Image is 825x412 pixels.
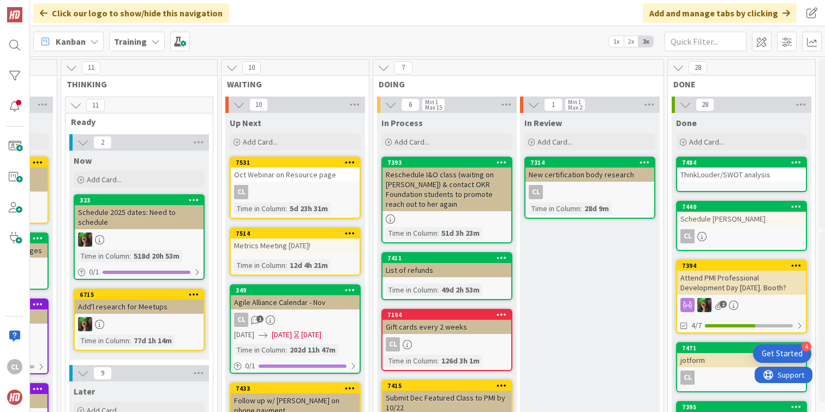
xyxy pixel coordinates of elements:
[379,79,650,89] span: DOING
[234,259,285,271] div: Time in Column
[529,202,580,214] div: Time in Column
[696,98,714,111] span: 28
[762,348,803,359] div: Get Started
[382,253,511,277] div: 7411List of refunds
[287,259,331,271] div: 12d 4h 21m
[677,298,806,312] div: SL
[234,202,285,214] div: Time in Column
[67,79,204,89] span: THINKING
[437,355,439,367] span: :
[74,155,92,166] span: Now
[677,353,806,367] div: jotform
[439,284,482,296] div: 49d 2h 53m
[568,105,582,110] div: Max 2
[75,195,204,229] div: 323Schedule 2025 dates: Need to schedule
[677,271,806,295] div: Attend PMI Professional Development Day [DATE]. Booth?
[524,117,562,128] span: In Review
[131,335,175,347] div: 77d 1h 14m
[301,329,321,341] div: [DATE]
[537,137,572,147] span: Add Card...
[256,315,264,323] span: 1
[7,390,22,405] img: avatar
[665,32,746,51] input: Quick Filter...
[382,158,511,168] div: 7393
[23,2,50,15] span: Support
[381,117,423,128] span: In Process
[75,317,204,331] div: SL
[231,313,360,327] div: CL
[753,344,811,363] div: Open Get Started checklist, remaining modules: 4
[231,158,360,168] div: 7531
[287,202,331,214] div: 5d 23h 31m
[227,79,355,89] span: WAITING
[382,263,511,277] div: List of refunds
[680,371,695,385] div: CL
[677,202,806,212] div: 7440
[7,7,22,22] img: Visit kanbanzone.com
[231,295,360,309] div: Agile Alliance Calendar - Nov
[439,355,482,367] div: 126d 3h 1m
[677,212,806,226] div: Schedule [PERSON_NAME]
[242,61,261,74] span: 10
[78,335,129,347] div: Time in Column
[386,337,400,351] div: CL
[386,355,437,367] div: Time in Column
[382,381,511,391] div: 7415
[78,250,129,262] div: Time in Column
[129,250,131,262] span: :
[582,202,612,214] div: 28d 9m
[677,229,806,243] div: CL
[231,158,360,182] div: 7531Oct Webinar on Resource page
[691,320,702,331] span: 4/7
[87,175,122,184] span: Add Card...
[236,230,360,237] div: 7514
[609,36,624,47] span: 1x
[75,290,204,300] div: 6715
[80,196,204,204] div: 323
[677,158,806,182] div: 7484ThinkLouder/SWOT analysis
[689,61,707,74] span: 28
[236,385,360,392] div: 7433
[89,266,99,278] span: 0 / 1
[386,284,437,296] div: Time in Column
[285,259,287,271] span: :
[624,36,638,47] span: 2x
[580,202,582,214] span: :
[245,360,255,372] span: 0 / 1
[75,195,204,205] div: 323
[234,313,248,327] div: CL
[129,335,131,347] span: :
[677,343,806,353] div: 7471
[234,344,285,356] div: Time in Column
[131,250,182,262] div: 518d 20h 53m
[114,36,147,47] b: Training
[231,359,360,373] div: 0/1
[230,117,261,128] span: Up Next
[401,98,420,111] span: 6
[75,205,204,229] div: Schedule 2025 dates: Need to schedule
[382,310,511,334] div: 7194Gift cards every 2 weeks
[236,286,360,294] div: 349
[437,284,439,296] span: :
[231,185,360,199] div: CL
[394,137,429,147] span: Add Card...
[697,298,712,312] img: SL
[272,329,292,341] span: [DATE]
[386,227,437,239] div: Time in Column
[638,36,653,47] span: 3x
[529,185,543,199] div: CL
[56,35,86,48] span: Kanban
[677,202,806,226] div: 7440Schedule [PERSON_NAME]
[7,359,22,374] div: CL
[387,159,511,166] div: 7393
[673,79,802,89] span: DONE
[682,203,806,211] div: 7440
[682,262,806,270] div: 7394
[677,343,806,367] div: 7471jotform
[677,261,806,295] div: 7394Attend PMI Professional Development Day [DATE]. Booth?
[74,386,95,397] span: Later
[530,159,654,166] div: 7314
[677,261,806,271] div: 7394
[382,337,511,351] div: CL
[387,254,511,262] div: 7411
